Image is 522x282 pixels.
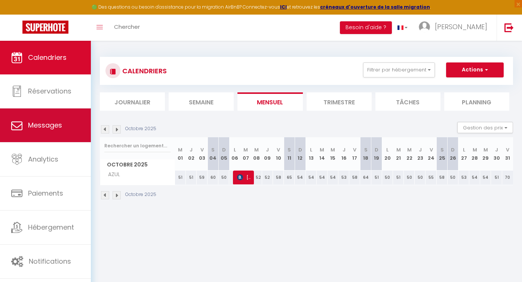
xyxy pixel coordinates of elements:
[320,4,430,10] a: créneaux d'ouverture de la salle migration
[413,15,497,41] a: ... [PERSON_NAME]
[266,146,269,153] abbr: J
[363,62,435,77] button: Filtrer par hébergement
[108,15,145,41] a: Chercher
[28,53,67,62] span: Calendriers
[446,62,504,77] button: Actions
[435,22,487,31] span: [PERSON_NAME]
[386,146,389,153] abbr: L
[100,159,175,170] span: Octobre 2025
[469,171,480,184] div: 54
[480,137,491,171] th: 29
[506,146,509,153] abbr: V
[437,137,448,171] th: 25
[104,139,171,153] input: Rechercher un logement...
[288,146,291,153] abbr: S
[458,137,469,171] th: 27
[360,171,371,184] div: 64
[375,146,378,153] abbr: D
[28,86,71,96] span: Réservations
[437,171,448,184] div: 58
[208,171,218,184] div: 60
[200,146,204,153] abbr: V
[495,146,498,153] abbr: J
[273,137,284,171] th: 10
[237,92,303,111] li: Mensuel
[480,171,491,184] div: 54
[211,146,215,153] abbr: S
[243,146,248,153] abbr: M
[234,146,236,153] abbr: L
[307,92,372,111] li: Trimestre
[426,171,436,184] div: 55
[218,137,229,171] th: 05
[457,122,513,133] button: Gestion des prix
[186,171,197,184] div: 51
[310,146,312,153] abbr: L
[338,171,349,184] div: 53
[338,137,349,171] th: 16
[175,171,186,184] div: 51
[280,4,287,10] a: ICI
[491,171,502,184] div: 51
[371,137,382,171] th: 19
[440,146,444,153] abbr: S
[483,146,488,153] abbr: M
[317,171,328,184] div: 54
[328,171,338,184] div: 54
[28,223,74,232] span: Hébergement
[448,171,458,184] div: 50
[375,92,440,111] li: Tâches
[229,137,240,171] th: 06
[28,120,62,130] span: Messages
[469,137,480,171] th: 28
[448,137,458,171] th: 26
[364,146,368,153] abbr: S
[393,171,404,184] div: 51
[393,137,404,171] th: 21
[218,171,229,184] div: 50
[298,146,302,153] abbr: D
[407,146,412,153] abbr: M
[444,92,509,111] li: Planning
[190,146,193,153] abbr: J
[197,137,208,171] th: 03
[208,137,218,171] th: 04
[114,23,140,31] span: Chercher
[178,146,182,153] abbr: M
[254,146,259,153] abbr: M
[284,137,295,171] th: 11
[371,171,382,184] div: 51
[306,171,317,184] div: 54
[175,137,186,171] th: 01
[343,146,346,153] abbr: J
[125,191,156,198] p: Octobre 2025
[426,137,436,171] th: 24
[262,137,273,171] th: 09
[284,171,295,184] div: 65
[382,171,393,184] div: 50
[404,137,415,171] th: 22
[295,171,305,184] div: 54
[29,257,71,266] span: Notifications
[451,146,455,153] abbr: D
[415,171,426,184] div: 50
[415,137,426,171] th: 23
[197,171,208,184] div: 59
[262,171,273,184] div: 52
[340,21,392,34] button: Besoin d'aide ?
[360,137,371,171] th: 18
[328,137,338,171] th: 15
[502,137,513,171] th: 31
[491,137,502,171] th: 30
[186,137,197,171] th: 02
[473,146,477,153] abbr: M
[277,146,280,153] abbr: V
[349,137,360,171] th: 17
[353,146,356,153] abbr: V
[382,137,393,171] th: 20
[320,146,324,153] abbr: M
[273,171,284,184] div: 58
[504,23,514,32] img: logout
